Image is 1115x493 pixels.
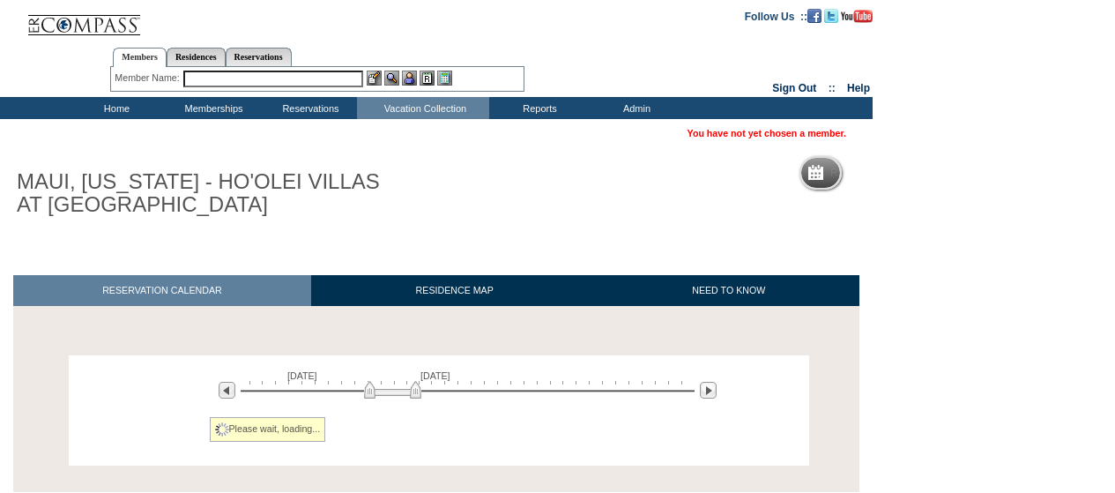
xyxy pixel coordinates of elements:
[807,9,821,23] img: Become our fan on Facebook
[489,97,586,119] td: Reports
[688,128,846,138] span: You have not yet chosen a member.
[384,71,399,86] img: View
[215,422,229,437] img: spinner2.gif
[847,82,870,94] a: Help
[830,168,965,179] h5: Reservation Calendar
[700,382,717,399] img: Next
[13,167,408,220] h1: MAUI, [US_STATE] - HO'OLEI VILLAS AT [GEOGRAPHIC_DATA]
[163,97,260,119] td: Memberships
[13,275,311,306] a: RESERVATION CALENDAR
[287,370,317,381] span: [DATE]
[437,71,452,86] img: b_calculator.gif
[420,370,450,381] span: [DATE]
[824,9,838,23] img: Follow us on Twitter
[226,48,292,66] a: Reservations
[113,48,167,67] a: Members
[402,71,417,86] img: Impersonate
[829,82,836,94] span: ::
[586,97,683,119] td: Admin
[598,275,859,306] a: NEED TO KNOW
[807,10,821,20] a: Become our fan on Facebook
[210,417,326,442] div: Please wait, loading...
[367,71,382,86] img: b_edit.gif
[311,275,598,306] a: RESIDENCE MAP
[824,10,838,20] a: Follow us on Twitter
[841,10,873,20] a: Subscribe to our YouTube Channel
[167,48,226,66] a: Residences
[772,82,816,94] a: Sign Out
[219,382,235,399] img: Previous
[357,97,489,119] td: Vacation Collection
[115,71,182,86] div: Member Name:
[260,97,357,119] td: Reservations
[841,10,873,23] img: Subscribe to our YouTube Channel
[66,97,163,119] td: Home
[745,9,807,23] td: Follow Us ::
[420,71,435,86] img: Reservations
